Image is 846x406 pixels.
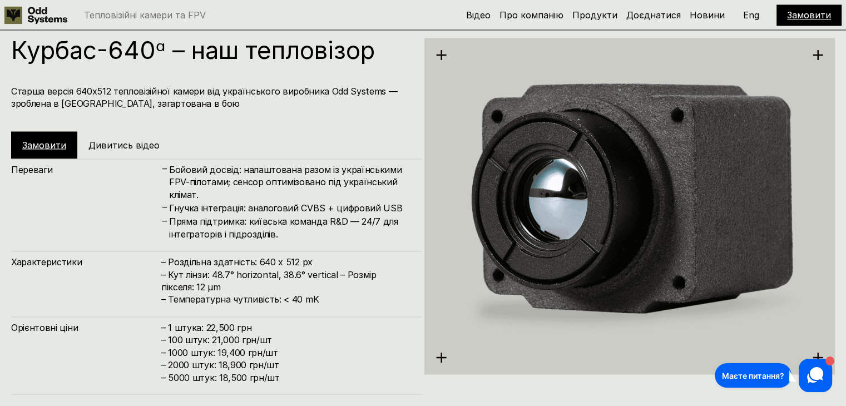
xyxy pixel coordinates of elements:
h4: Старша версія 640х512 тепловізійної камери від українського виробника Odd Systems — зроблена в [G... [11,85,411,110]
h4: Орієнтовні ціни [11,321,161,333]
a: Відео [466,9,491,21]
h4: – [162,162,167,175]
p: Eng [743,11,759,19]
h4: Гнучка інтеграція: аналоговий CVBS + цифровий USB [169,201,411,214]
h4: Переваги [11,163,161,175]
iframe: HelpCrunch [712,356,835,395]
a: Замовити [787,9,831,21]
h4: – 1 штука: 22,500 грн – 100 штук: 21,000 грн/шт – ⁠1000 штук: 19,400 грн/шт – ⁠⁠2000 штук: 18,900... [161,321,411,383]
h4: – Роздільна здатність: 640 x 512 px – Кут лінзи: 48.7° horizontal, 38.6° vertical – Розмір піксел... [161,255,411,305]
a: Продукти [572,9,617,21]
h4: Характеристики [11,255,161,268]
h1: Курбас-640ᵅ – наш тепловізор [11,38,411,62]
h4: Бойовий досвід: налаштована разом із українськими FPV-пілотами; сенсор оптимізовано під українськ... [169,163,411,200]
a: Доєднатися [626,9,681,21]
a: Про компанію [499,9,563,21]
h4: – [162,201,167,213]
h5: Дивитись відео [88,138,160,151]
a: Новини [690,9,725,21]
h4: – [162,214,167,226]
p: Тепловізійні камери та FPV [84,11,206,19]
a: Замовити [22,139,66,150]
h4: Пряма підтримка: київська команда R&D — 24/7 для інтеграторів і підрозділів. [169,215,411,240]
